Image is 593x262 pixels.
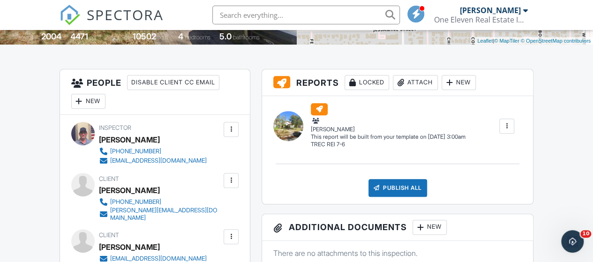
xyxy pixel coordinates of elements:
[60,69,250,115] h3: People
[99,147,207,156] a: [PHONE_NUMBER]
[233,34,260,41] span: bathrooms
[112,34,131,41] span: Lot Size
[580,230,591,238] span: 10
[99,175,119,182] span: Client
[30,34,40,41] span: Built
[110,198,161,206] div: [PHONE_NUMBER]
[219,31,232,41] div: 5.0
[99,133,160,147] div: [PERSON_NAME]
[178,31,183,41] div: 4
[60,5,80,25] img: The Best Home Inspection Software - Spectora
[70,31,88,41] div: 4471
[434,15,528,24] div: One Eleven Real Estate Inspections
[60,13,164,32] a: SPECTORA
[475,37,593,45] div: |
[561,230,584,253] iframe: Intercom live chat
[71,94,105,109] div: New
[110,157,207,165] div: [EMAIL_ADDRESS][DOMAIN_NAME]
[460,6,521,15] div: [PERSON_NAME]
[521,38,591,44] a: © OpenStreetMap contributors
[99,240,160,254] div: [PERSON_NAME]
[99,207,222,222] a: [PERSON_NAME][EMAIL_ADDRESS][DOMAIN_NAME]
[99,124,131,131] span: Inspector
[185,34,210,41] span: bedrooms
[477,38,493,44] a: Leaflet
[273,248,522,258] p: There are no attachments to this inspection.
[413,220,447,235] div: New
[494,38,519,44] a: © MapTiler
[442,75,476,90] div: New
[212,6,400,24] input: Search everything...
[99,197,222,207] a: [PHONE_NUMBER]
[127,75,219,90] div: Disable Client CC Email
[311,133,465,141] div: This report will be built from your template on [DATE] 3:00am
[262,69,533,96] h3: Reports
[393,75,438,90] div: Attach
[110,148,161,155] div: [PHONE_NUMBER]
[41,31,61,41] div: 2004
[110,207,222,222] div: [PERSON_NAME][EMAIL_ADDRESS][DOMAIN_NAME]
[158,34,169,41] span: sq.ft.
[99,156,207,165] a: [EMAIL_ADDRESS][DOMAIN_NAME]
[133,31,156,41] div: 10502
[90,34,103,41] span: sq. ft.
[87,5,164,24] span: SPECTORA
[311,116,465,133] div: [PERSON_NAME]
[99,232,119,239] span: Client
[311,141,465,149] div: TREC REI 7-6
[345,75,389,90] div: Locked
[99,183,160,197] div: [PERSON_NAME]
[262,214,533,241] h3: Additional Documents
[368,179,427,197] div: Publish All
